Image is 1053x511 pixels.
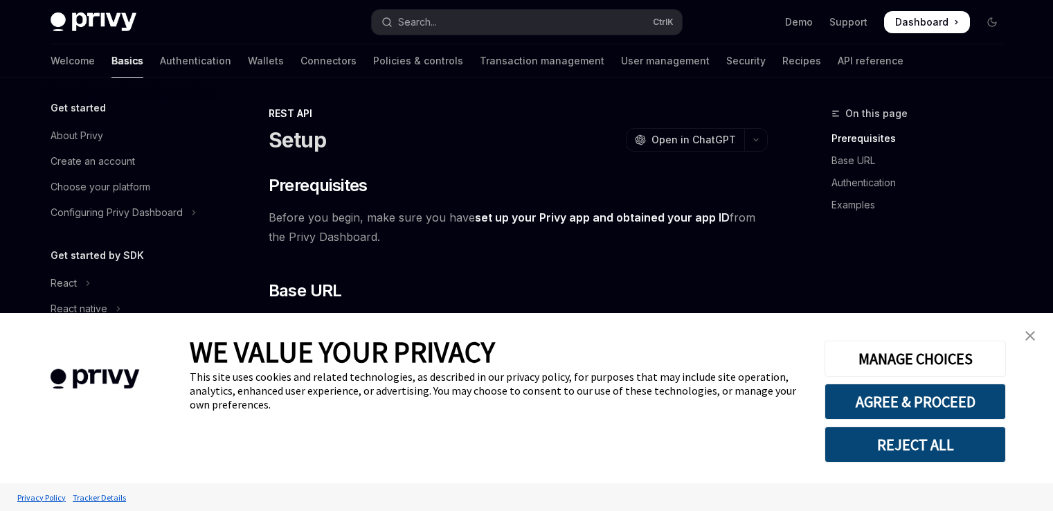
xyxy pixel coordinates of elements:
button: Toggle dark mode [981,11,1003,33]
button: MANAGE CHOICES [825,341,1006,377]
a: Transaction management [480,44,604,78]
div: React native [51,301,107,317]
a: Policies & controls [373,44,463,78]
img: company logo [21,349,169,409]
a: Wallets [248,44,284,78]
div: Configuring Privy Dashboard [51,204,183,221]
img: close banner [1025,331,1035,341]
a: Examples [831,194,1014,216]
a: Base URL [831,150,1014,172]
a: Create an account [39,149,217,174]
button: AGREE & PROCEED [825,384,1006,420]
h5: Get started by SDK [51,247,144,264]
img: dark logo [51,12,136,32]
a: Basics [111,44,143,78]
span: Open in ChatGPT [651,133,736,147]
span: Base URL [269,280,342,302]
button: Toggle Configuring Privy Dashboard section [39,200,217,225]
a: About Privy [39,123,217,148]
div: Search... [398,14,437,30]
a: Prerequisites [831,127,1014,150]
a: Authentication [160,44,231,78]
div: This site uses cookies and related technologies, as described in our privacy policy, for purposes... [190,370,804,411]
span: Dashboard [895,15,948,29]
a: Support [829,15,867,29]
a: Authentication [831,172,1014,194]
a: User management [621,44,710,78]
button: Open in ChatGPT [626,128,744,152]
button: Toggle React section [39,271,217,296]
button: Toggle React native section [39,296,217,321]
a: Privacy Policy [14,485,69,510]
h5: Get started [51,100,106,116]
div: REST API [269,107,768,120]
a: Welcome [51,44,95,78]
a: Recipes [782,44,821,78]
a: Choose your platform [39,174,217,199]
span: Prerequisites [269,174,368,197]
div: About Privy [51,127,103,144]
a: API reference [838,44,903,78]
a: Dashboard [884,11,970,33]
a: Connectors [300,44,357,78]
h1: Setup [269,127,326,152]
a: Security [726,44,766,78]
div: React [51,275,77,292]
a: Demo [785,15,813,29]
div: Create an account [51,153,135,170]
div: Choose your platform [51,179,150,195]
span: WE VALUE YOUR PRIVACY [190,334,495,370]
span: On this page [845,105,908,122]
span: Before you begin, make sure you have from the Privy Dashboard. [269,208,768,246]
a: set up your Privy app and obtained your app ID [475,210,730,225]
a: close banner [1016,322,1044,350]
a: Tracker Details [69,485,129,510]
button: REJECT ALL [825,427,1006,463]
span: Ctrl K [653,17,674,28]
button: Open search [372,10,682,35]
